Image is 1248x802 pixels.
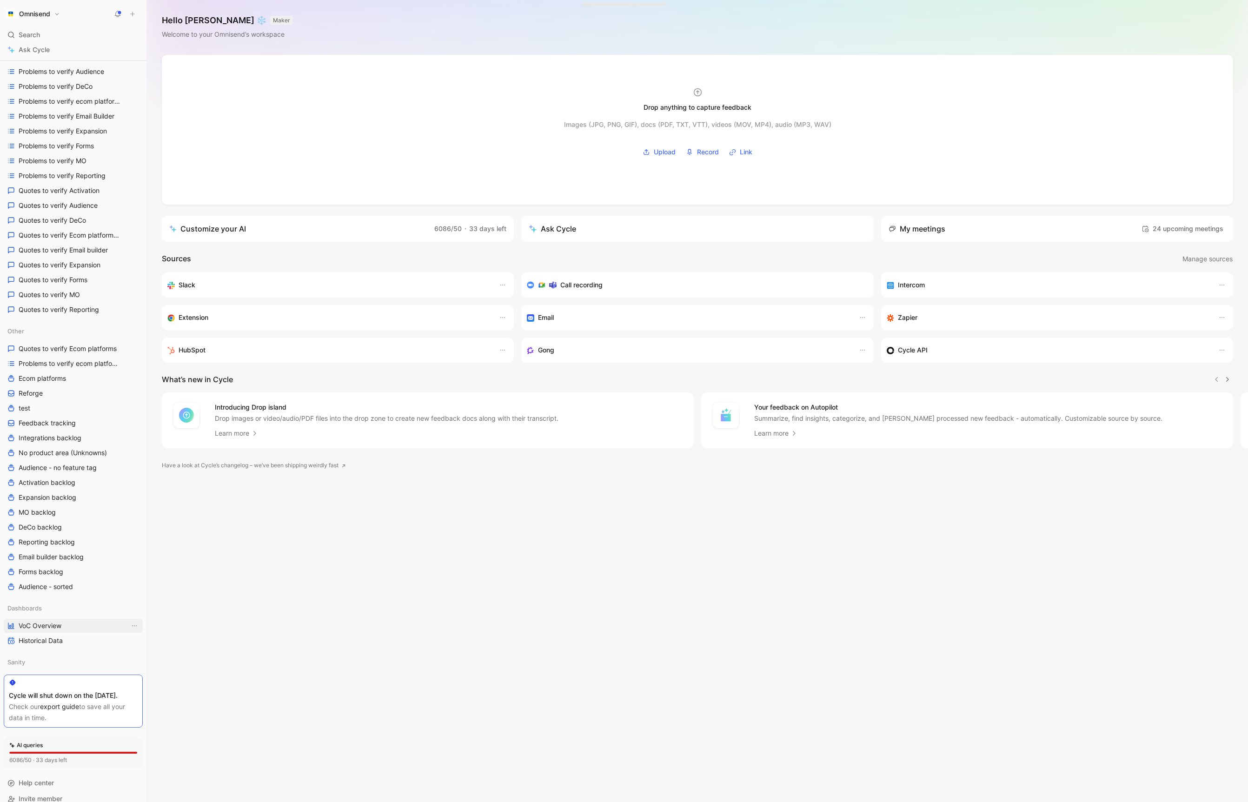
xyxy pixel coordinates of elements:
[683,145,722,159] button: Record
[4,109,143,123] a: Problems to verify Email Builder
[4,273,143,287] a: Quotes to verify Forms
[19,389,43,398] span: Reforge
[162,15,293,26] h1: Hello [PERSON_NAME] ❄️
[4,431,143,445] a: Integrations backlog
[4,386,143,400] a: Reforge
[167,312,490,323] div: Capture feedback from anywhere on the web
[19,186,100,195] span: Quotes to verify Activation
[19,97,122,106] span: Problems to verify ecom platforms
[19,156,86,166] span: Problems to verify MO
[19,201,98,210] span: Quotes to verify Audience
[4,535,143,549] a: Reporting backlog
[527,279,860,291] div: Record & transcribe meetings from Zoom, Meet & Teams.
[4,65,143,79] a: Problems to verify Audience
[19,621,61,630] span: VoC Overview
[179,312,208,323] h3: Extension
[215,428,259,439] a: Learn more
[887,279,1209,291] div: Sync your customers, send feedback and get updates in Intercom
[4,324,143,338] div: Other
[215,402,558,413] h4: Introducing Drop island
[465,225,466,232] span: ·
[4,446,143,460] a: No product area (Unknowns)
[4,288,143,302] a: Quotes to verify MO
[162,29,293,40] div: Welcome to your Omnisend’s workspace
[19,433,81,443] span: Integrations backlog
[19,374,66,383] span: Ecom platforms
[4,303,143,317] a: Quotes to verify Reporting
[1139,221,1226,236] button: 24 upcoming meetings
[4,94,143,108] a: Problems to verify ecom platforms
[4,505,143,519] a: MO backlog
[19,216,86,225] span: Quotes to verify DeCo
[19,44,50,55] span: Ask Cycle
[19,231,121,240] span: Quotes to verify Ecom platforms
[654,146,676,158] span: Upload
[162,461,346,470] a: Have a look at Cycle’s changelog – we’ve been shipping weirdly fast
[40,703,79,710] a: export guide
[4,324,143,594] div: OtherQuotes to verify Ecom platformsProblems to verify ecom platformsEcom platformsReforgetestFee...
[19,779,54,787] span: Help center
[4,550,143,564] a: Email builder backlog
[4,139,143,153] a: Problems to verify Forms
[434,225,462,232] span: 6086/50
[4,258,143,272] a: Quotes to verify Expansion
[4,357,143,371] a: Problems to verify ecom platforms
[19,493,76,502] span: Expansion backlog
[167,279,490,291] div: Sync your customers, send feedback and get updates in Slack
[521,216,873,242] button: Ask Cycle
[19,305,99,314] span: Quotes to verify Reporting
[1142,223,1223,234] span: 24 upcoming meetings
[19,82,93,91] span: Problems to verify DeCo
[4,243,143,257] a: Quotes to verify Email builder
[19,29,40,40] span: Search
[19,290,80,299] span: Quotes to verify MO
[7,657,25,667] span: Sanity
[19,126,107,136] span: Problems to verify Expansion
[4,199,143,212] a: Quotes to verify Audience
[169,223,246,234] div: Customize your AI
[4,580,143,594] a: Audience - sorted
[4,565,143,579] a: Forms backlog
[740,146,752,158] span: Link
[4,520,143,534] a: DeCo backlog
[887,345,1209,356] div: Sync customers & send feedback from custom sources. Get inspired by our favorite use case
[7,603,42,613] span: Dashboards
[19,404,30,413] span: test
[4,476,143,490] a: Activation backlog
[179,345,206,356] h3: HubSpot
[19,10,50,18] h1: Omnisend
[754,414,1162,423] p: Summarize, find insights, categorize, and [PERSON_NAME] processed new feedback - automatically. C...
[19,260,100,270] span: Quotes to verify Expansion
[19,463,97,472] span: Audience - no feature tag
[162,374,233,385] h2: What’s new in Cycle
[697,146,719,158] span: Record
[162,253,191,265] h2: Sources
[4,634,143,648] a: Historical Data
[19,275,87,285] span: Quotes to verify Forms
[162,216,514,242] a: Customize your AI6086/50·33 days left
[19,508,56,517] span: MO backlog
[887,312,1209,323] div: Capture feedback from thousands of sources with Zapier (survey results, recordings, sheets, etc).
[7,326,24,336] span: Other
[4,655,143,672] div: Sanity
[19,171,106,180] span: Problems to verify Reporting
[4,461,143,475] a: Audience - no feature tag
[4,601,143,615] div: Dashboards
[9,701,138,723] div: Check our to save all your data in time.
[19,245,108,255] span: Quotes to verify Email builder
[527,312,849,323] div: Forward emails to your feedback inbox
[19,523,62,532] span: DeCo backlog
[19,112,114,121] span: Problems to verify Email Builder
[469,225,506,232] span: 33 days left
[179,279,195,291] h3: Slack
[19,582,73,591] span: Audience - sorted
[644,102,751,113] div: Drop anything to capture feedback
[639,145,679,159] button: Upload
[6,9,15,19] img: Omnisend
[120,232,135,239] span: Other
[560,279,603,291] h3: Call recording
[529,223,576,234] div: Ask Cycle
[754,428,798,439] a: Learn more
[19,359,119,368] span: Problems to verify ecom platforms
[4,169,143,183] a: Problems to verify Reporting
